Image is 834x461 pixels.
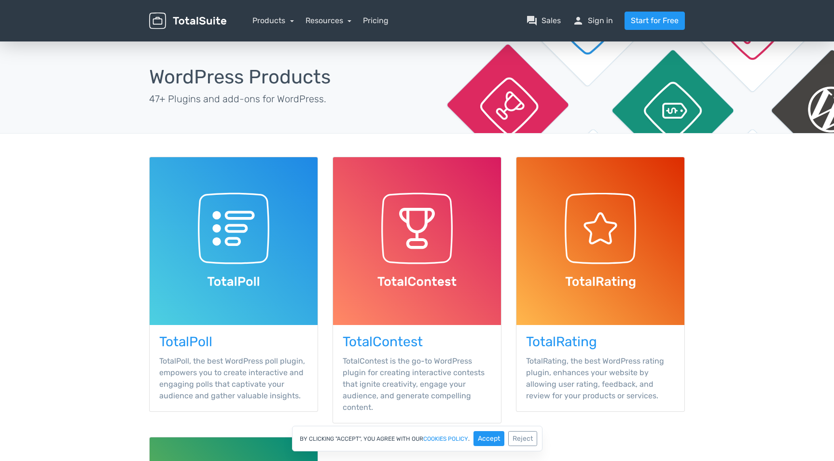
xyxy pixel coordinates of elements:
[333,157,501,423] a: TotalContest TotalContest is the go-to WordPress plugin for creating interactive contests that ig...
[423,436,468,442] a: cookies policy
[292,426,542,451] div: By clicking "Accept", you agree with our .
[343,335,491,350] h3: TotalContest WordPress Plugin
[252,16,294,25] a: Products
[149,157,318,412] a: TotalPoll TotalPoll, the best WordPress poll plugin, empowers you to create interactive and engag...
[526,356,664,400] span: TotalRating, the best WordPress rating plugin, enhances your website by allowing user rating, fee...
[516,157,684,325] img: TotalRating WordPress Plugin
[625,12,685,30] a: Start for Free
[150,157,318,325] img: TotalPoll WordPress Plugin
[343,355,491,413] p: TotalContest is the go-to WordPress plugin for creating interactive contests that ignite creativi...
[333,157,501,325] img: TotalContest WordPress Plugin
[572,15,613,27] a: personSign in
[159,335,308,350] h3: TotalPoll WordPress Plugin
[508,431,537,446] button: Reject
[526,15,538,27] span: question_answer
[306,16,352,25] a: Resources
[159,355,308,402] p: TotalPoll, the best WordPress poll plugin, empowers you to create interactive and engaging polls ...
[473,431,504,446] button: Accept
[526,335,675,350] h3: TotalRating WordPress Plugin
[149,92,410,106] p: 47+ Plugins and add-ons for WordPress.
[149,13,226,29] img: TotalSuite for WordPress
[149,67,410,88] h1: WordPress Products
[516,157,685,412] a: TotalRating TotalRating, the best WordPress rating plugin, enhances your website by allowing user...
[363,15,389,27] a: Pricing
[572,15,584,27] span: person
[526,15,561,27] a: question_answerSales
